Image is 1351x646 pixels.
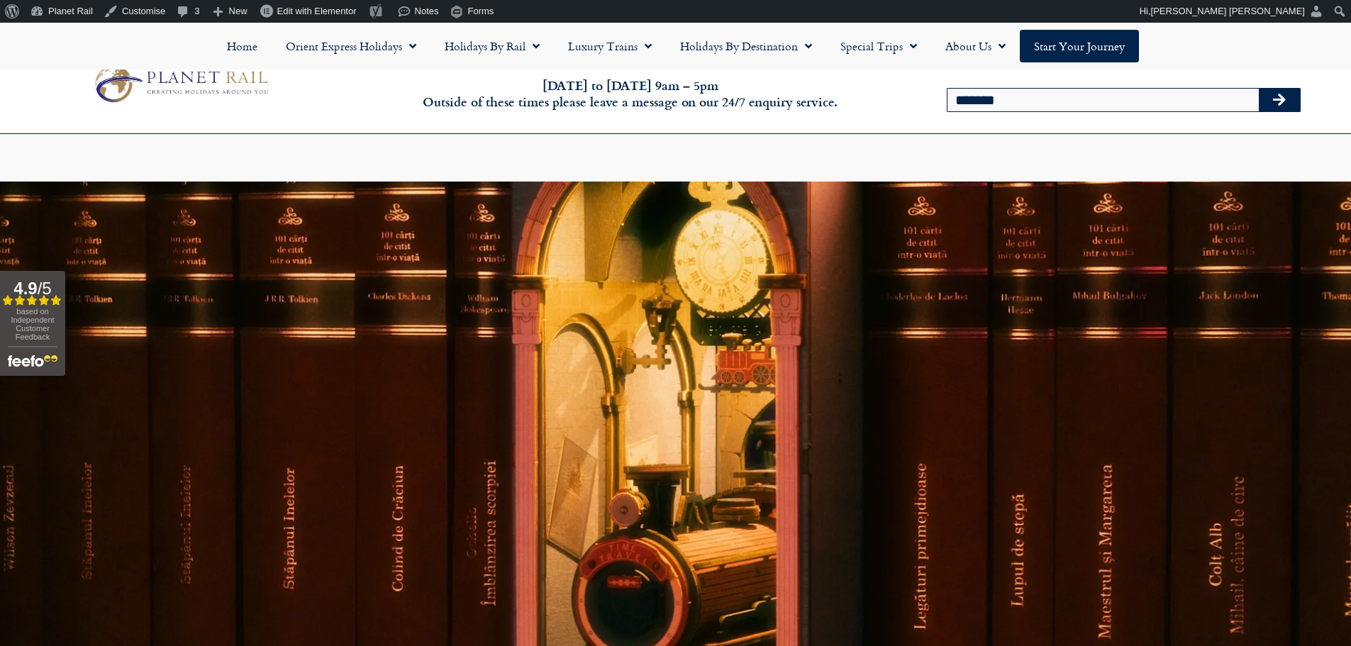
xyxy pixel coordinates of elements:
a: Luxury Trains [554,30,666,62]
span: [PERSON_NAME] [PERSON_NAME] [1151,6,1305,16]
a: Orient Express Holidays [272,30,430,62]
h6: [DATE] to [DATE] 9am – 5pm Outside of these times please leave a message on our 24/7 enquiry serv... [364,77,897,111]
button: Search [1259,89,1300,111]
a: Holidays by Destination [666,30,826,62]
a: About Us [931,30,1020,62]
a: Home [213,30,272,62]
span: Edit with Elementor [277,6,357,16]
img: Planet Rail Train Holidays Logo [87,61,273,106]
nav: Menu [7,30,1344,62]
a: Start your Journey [1020,30,1139,62]
a: Holidays by Rail [430,30,554,62]
a: Special Trips [826,30,931,62]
